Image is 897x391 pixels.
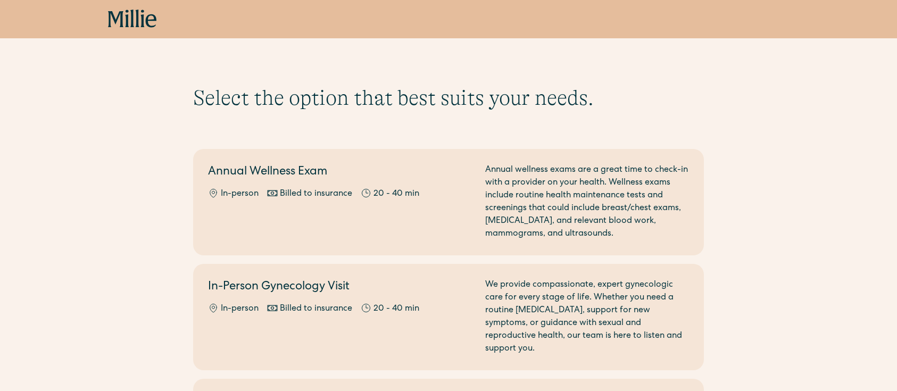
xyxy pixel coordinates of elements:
div: We provide compassionate, expert gynecologic care for every stage of life. Whether you need a rou... [485,279,689,355]
div: 20 - 40 min [373,188,419,201]
a: In-Person Gynecology VisitIn-personBilled to insurance20 - 40 minWe provide compassionate, expert... [193,264,704,370]
div: 20 - 40 min [373,303,419,315]
a: Annual Wellness ExamIn-personBilled to insurance20 - 40 minAnnual wellness exams are a great time... [193,149,704,255]
div: Billed to insurance [280,303,352,315]
h2: Annual Wellness Exam [208,164,472,181]
h1: Select the option that best suits your needs. [193,85,704,111]
div: Billed to insurance [280,188,352,201]
div: In-person [221,188,259,201]
div: In-person [221,303,259,315]
h2: In-Person Gynecology Visit [208,279,472,296]
div: Annual wellness exams are a great time to check-in with a provider on your health. Wellness exams... [485,164,689,240]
